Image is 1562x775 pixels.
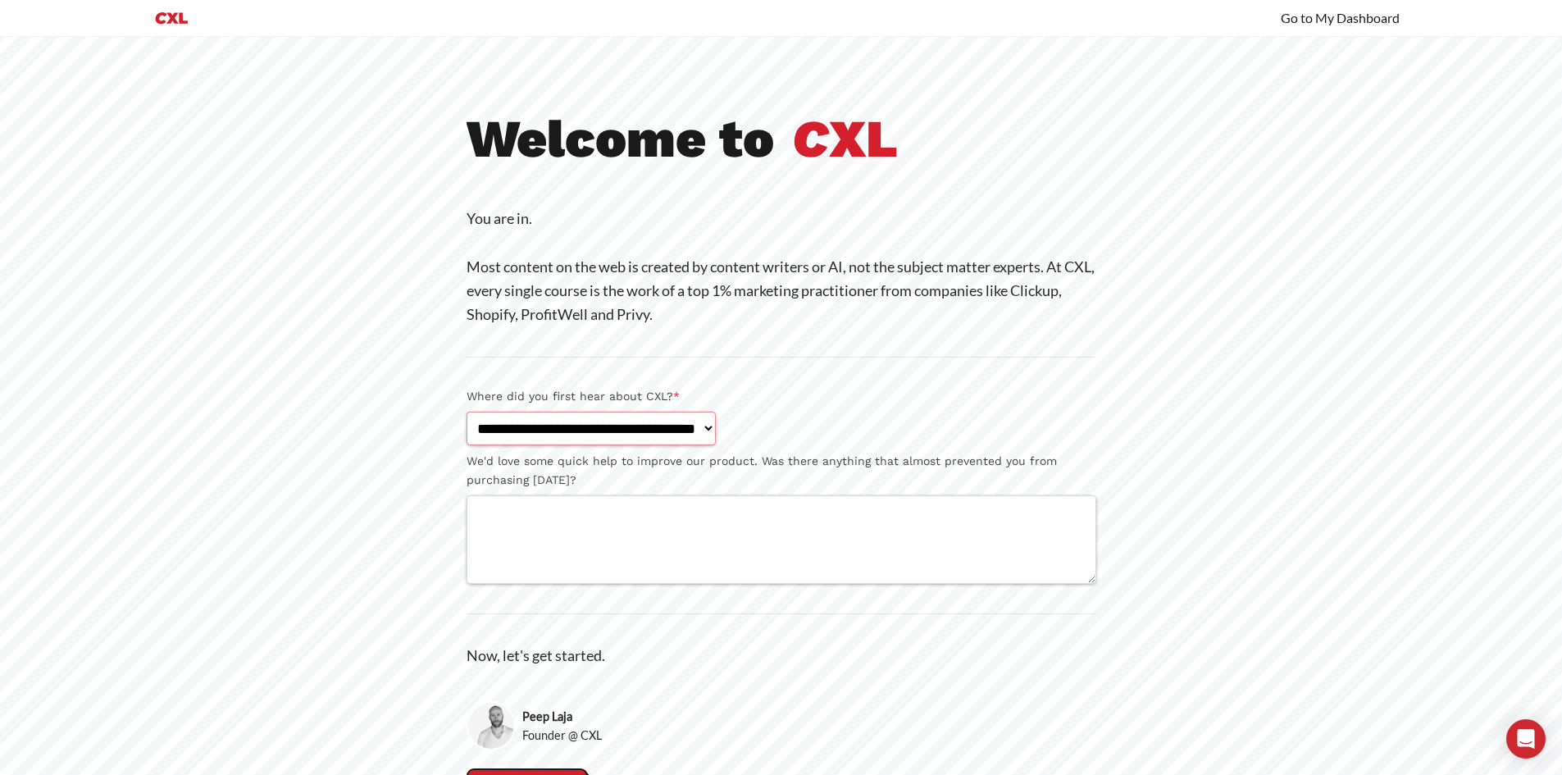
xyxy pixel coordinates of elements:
[522,726,602,745] span: Founder @ CXL
[467,452,1096,490] label: We'd love some quick help to improve our product. Was there anything that almost prevented you fr...
[467,207,1096,326] p: You are in. Most content on the web is created by content writers or AI, not the subject matter e...
[792,107,898,170] b: XL
[522,707,602,726] strong: Peep Laja
[467,387,1096,406] label: Where did you first hear about CXL?
[467,701,517,751] img: Peep Laja, Founder @ CXL
[467,107,774,170] b: Welcome to
[792,107,829,170] i: C
[467,644,1096,668] p: Now, let's get started.
[1506,719,1546,759] div: Open Intercom Messenger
